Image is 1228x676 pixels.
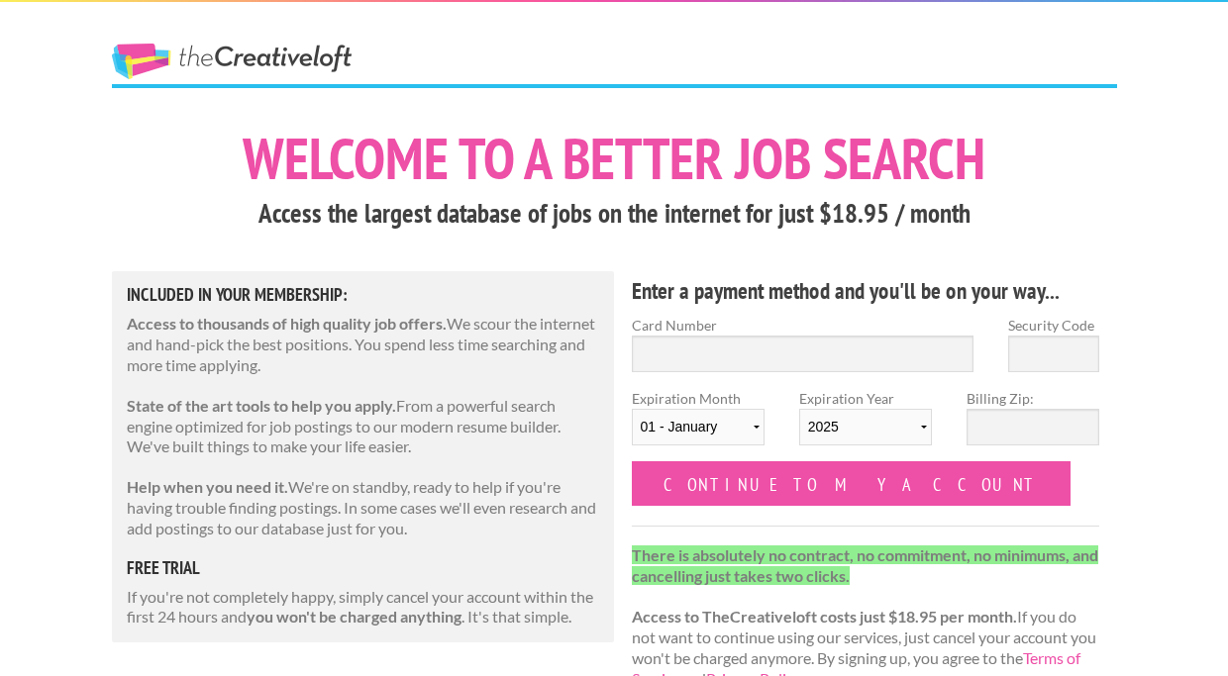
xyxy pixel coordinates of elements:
[632,607,1017,626] strong: Access to TheCreativeloft costs just $18.95 per month.
[127,286,600,304] h5: Included in Your Membership:
[632,409,765,445] select: Expiration Month
[632,461,1072,506] input: Continue to my account
[967,388,1099,409] label: Billing Zip:
[632,315,974,336] label: Card Number
[799,388,932,461] label: Expiration Year
[112,130,1117,187] h1: Welcome to a better job search
[1008,315,1099,336] label: Security Code
[127,559,600,577] h5: free trial
[127,314,600,375] p: We scour the internet and hand-pick the best positions. You spend less time searching and more ti...
[632,275,1100,307] h4: Enter a payment method and you'll be on your way...
[127,396,396,415] strong: State of the art tools to help you apply.
[127,477,288,496] strong: Help when you need it.
[632,388,765,461] label: Expiration Month
[112,195,1117,233] h3: Access the largest database of jobs on the internet for just $18.95 / month
[127,587,600,628] p: If you're not completely happy, simply cancel your account within the first 24 hours and . It's t...
[247,607,461,626] strong: you won't be charged anything
[799,409,932,445] select: Expiration Year
[632,545,1098,585] strong: There is absolutely no contract, no commitment, no minimums, and cancelling just takes two clicks.
[127,477,600,538] p: We're on standby, ready to help if you're having trouble finding postings. In some cases we'll ev...
[127,396,600,457] p: From a powerful search engine optimized for job postings to our modern resume builder. We've buil...
[112,44,352,79] a: The Creative Loft
[127,314,447,333] strong: Access to thousands of high quality job offers.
